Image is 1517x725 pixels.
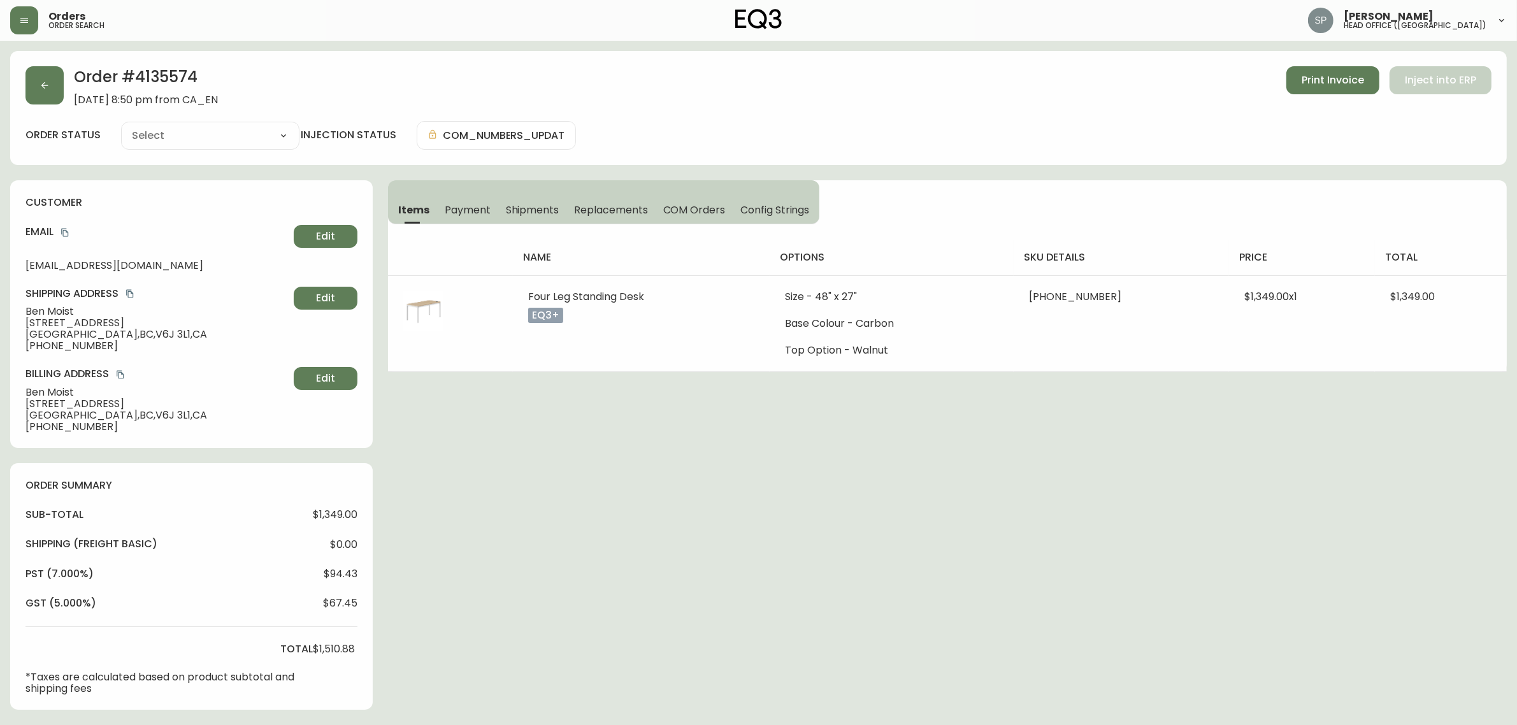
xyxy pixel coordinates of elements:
[398,203,429,217] span: Items
[1302,73,1364,87] span: Print Invoice
[313,509,357,520] span: $1,349.00
[316,291,335,305] span: Edit
[25,567,94,581] h4: pst (7.000%)
[25,398,289,410] span: [STREET_ADDRESS]
[25,306,289,317] span: Ben Moist
[114,368,127,381] button: copy
[25,225,289,239] h4: Email
[313,643,355,655] span: $1,510.88
[25,478,357,492] h4: order summary
[25,508,83,522] h4: sub-total
[1390,289,1435,304] span: $1,349.00
[1385,250,1497,264] h4: total
[294,287,357,310] button: Edit
[785,291,998,303] li: Size - 48" x 27"
[740,203,809,217] span: Config Strings
[1308,8,1334,33] img: 0cb179e7bf3690758a1aaa5f0aafa0b4
[25,671,313,694] p: *Taxes are calculated based on product subtotal and shipping fees
[316,371,335,385] span: Edit
[1239,250,1365,264] h4: price
[528,289,644,304] span: Four Leg Standing Desk
[574,203,647,217] span: Replacements
[785,318,998,329] li: Base Colour - Carbon
[780,250,1003,264] h4: options
[74,66,218,94] h2: Order # 4135574
[25,387,289,398] span: Ben Moist
[25,421,289,433] span: [PHONE_NUMBER]
[663,203,726,217] span: COM Orders
[25,329,289,340] span: [GEOGRAPHIC_DATA] , BC , V6J 3L1 , CA
[294,225,357,248] button: Edit
[301,128,396,142] h4: injection status
[735,9,782,29] img: logo
[403,291,444,332] img: 34d5b262-2a3f-4a52-b568-d6fb2c61d339Optional[Branch-Standing-Desk-Oak.jpg].jpg
[528,308,563,323] p: eq3+
[280,642,313,656] h4: total
[1286,66,1379,94] button: Print Invoice
[324,568,357,580] span: $94.43
[74,94,218,106] span: [DATE] 8:50 pm from CA_EN
[48,22,104,29] h5: order search
[25,537,157,551] h4: Shipping ( Freight Basic )
[1344,11,1434,22] span: [PERSON_NAME]
[124,287,136,300] button: copy
[25,196,357,210] h4: customer
[445,203,491,217] span: Payment
[25,410,289,421] span: [GEOGRAPHIC_DATA] , BC , V6J 3L1 , CA
[25,340,289,352] span: [PHONE_NUMBER]
[506,203,559,217] span: Shipments
[323,598,357,609] span: $67.45
[1244,289,1297,304] span: $1,349.00 x 1
[59,226,71,239] button: copy
[785,345,998,356] li: Top Option - Walnut
[48,11,85,22] span: Orders
[1344,22,1486,29] h5: head office ([GEOGRAPHIC_DATA])
[316,229,335,243] span: Edit
[330,539,357,550] span: $0.00
[25,596,96,610] h4: gst (5.000%)
[25,367,289,381] h4: Billing Address
[1024,250,1219,264] h4: sku details
[294,367,357,390] button: Edit
[25,317,289,329] span: [STREET_ADDRESS]
[25,287,289,301] h4: Shipping Address
[25,260,289,271] span: [EMAIL_ADDRESS][DOMAIN_NAME]
[1029,289,1121,304] span: [PHONE_NUMBER]
[25,128,101,142] label: order status
[523,250,759,264] h4: name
